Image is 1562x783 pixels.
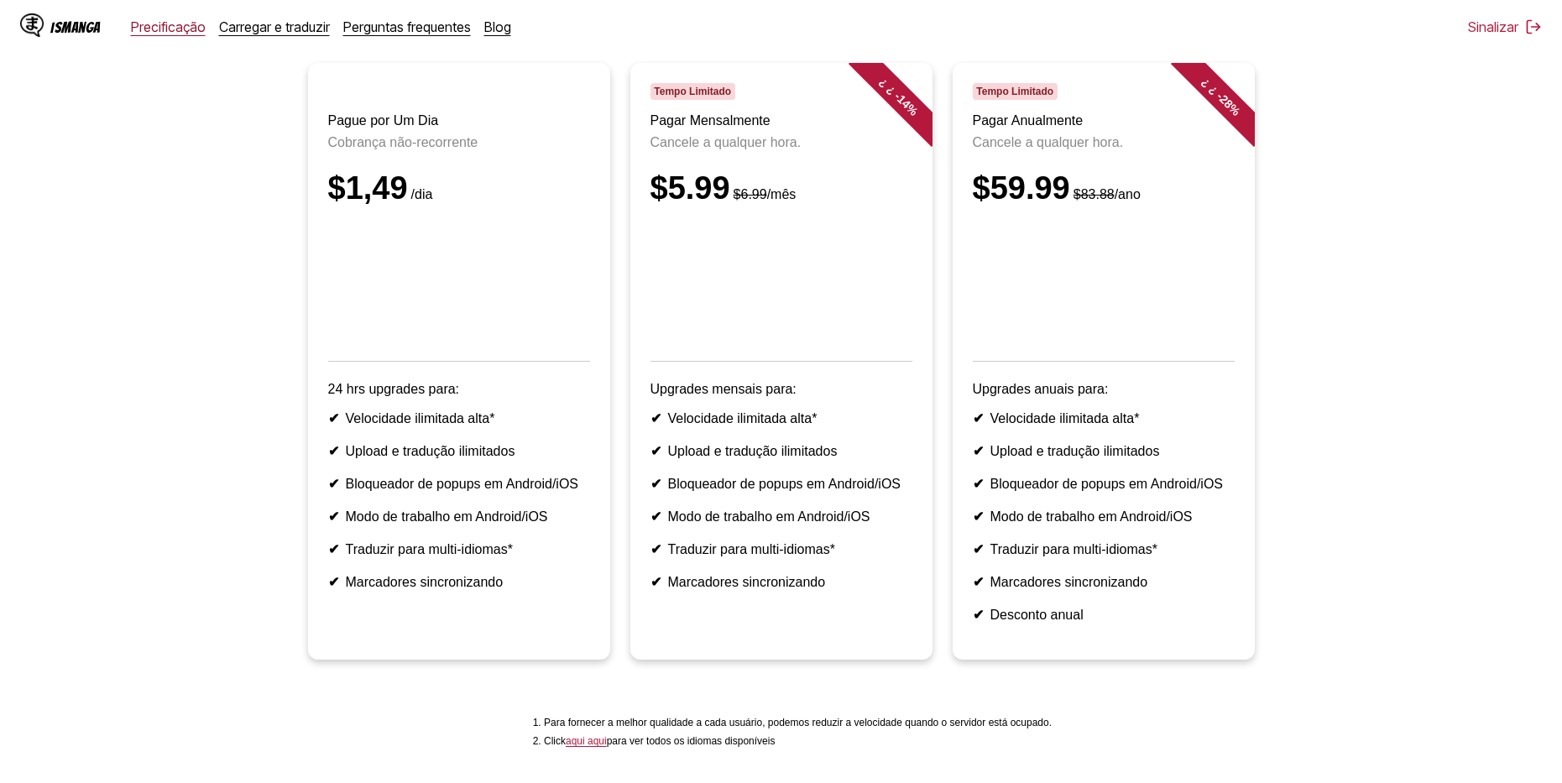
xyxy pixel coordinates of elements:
span: Tempo Limitado [650,83,735,100]
b: ✔ [973,444,984,458]
b: ✔ [650,542,661,556]
p: 24 hrs upgrades para: [328,382,590,397]
li: Upload e tradução ilimitados [650,443,912,459]
b: ✔ [973,575,984,589]
li: Modo de trabalho em Android/iOS [650,509,912,525]
b: ✔ [973,411,984,425]
a: Blog [484,18,511,35]
li: Marcadores sincronizando [973,574,1235,590]
small: /dia [408,187,433,201]
li: Velocidade ilimitada alta* [328,410,590,426]
li: Bloqueador de popups em Android/iOS [973,476,1235,492]
b: ✔ [328,509,339,524]
p: Upgrades anuais para: [973,382,1235,397]
b: ✔ [328,477,339,491]
b: ✔ [973,608,984,622]
img: IsManga Logo [20,13,44,37]
div: $59.99 [973,170,1235,206]
a: Precificação [131,18,206,35]
h3: Pague por Um Dia [328,113,590,128]
li: Traduzir para multi-idiomas* [973,541,1235,557]
div: IsManga [50,19,101,35]
b: ✔ [973,542,984,556]
div: ¿ ¿ - 14 % [848,46,948,147]
iframe: PayPal [973,227,1235,337]
div: $1,49 [328,170,590,206]
b: ✔ [650,477,661,491]
a: Carregar e traduzir [219,18,330,35]
li: Marcadores sincronizando [328,574,590,590]
h3: Pagar Mensalmente [650,113,912,128]
li: Marcadores sincronizando [650,574,912,590]
b: ✔ [973,477,984,491]
small: /ano [1070,187,1141,201]
p: Cancele a qualquer hora. [973,135,1235,150]
li: Bloqueador de popups em Android/iOS [650,476,912,492]
div: ¿ ¿ - 28 % [1170,46,1271,147]
li: Modo de trabalho em Android/iOS [973,509,1235,525]
b: ✔ [328,411,339,425]
b: ✔ [328,575,339,589]
iframe: PayPal [650,227,912,337]
li: Click para ver todos os idiomas disponíveis [544,735,1052,747]
b: ✔ [650,411,661,425]
iframe: PayPal [328,227,590,337]
li: Bloqueador de popups em Android/iOS [328,476,590,492]
a: IsManga LogoIsManga [20,13,131,40]
div: $5.99 [650,170,912,206]
b: ✔ [650,444,661,458]
s: $83.88 [1074,187,1115,201]
b: ✔ [650,509,661,524]
b: ✔ [650,575,661,589]
li: Velocidade ilimitada alta* [650,410,912,426]
b: ✔ [328,444,339,458]
a: Available languages [566,735,607,747]
li: Upload e tradução ilimitados [328,443,590,459]
p: Upgrades mensais para: [650,382,912,397]
li: Traduzir para multi-idiomas* [328,541,590,557]
span: Tempo Limitado [973,83,1058,100]
a: Perguntas frequentes [343,18,471,35]
s: $6.99 [734,187,767,201]
button: Sinalizar [1468,18,1542,35]
li: Traduzir para multi-idiomas* [650,541,912,557]
li: Modo de trabalho em Android/iOS [328,509,590,525]
li: Upload e tradução ilimitados [973,443,1235,459]
img: Sign out [1525,18,1542,35]
b: ✔ [973,509,984,524]
small: /mês [730,187,797,201]
p: Cobrança não-recorrente [328,135,590,150]
li: Velocidade ilimitada alta* [973,410,1235,426]
p: Cancele a qualquer hora. [650,135,912,150]
h3: Pagar Anualmente [973,113,1235,128]
li: Desconto anual [973,607,1235,623]
li: Para fornecer a melhor qualidade a cada usuário, podemos reduzir a velocidade quando o servidor e... [544,717,1052,728]
b: ✔ [328,542,339,556]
